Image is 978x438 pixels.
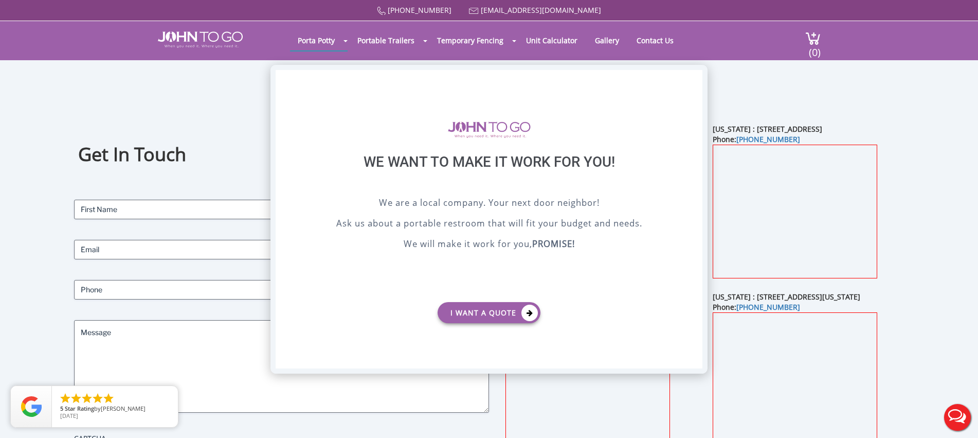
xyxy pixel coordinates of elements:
li:  [81,392,93,405]
a: I want a Quote [438,302,540,323]
span: [DATE] [60,412,78,419]
p: We are a local company. Your next door neighbor! [301,196,677,212]
li:  [70,392,82,405]
p: Ask us about a portable restroom that will fit your budget and needs. [301,217,677,232]
b: PROMISE! [532,238,575,250]
span: [PERSON_NAME] [101,405,146,412]
div: We want to make it work for you! [301,153,677,196]
div: X [686,70,702,87]
img: Review Rating [21,396,42,417]
img: logo of viptogo [448,121,531,138]
span: 5 [60,405,63,412]
li:  [92,392,104,405]
span: by [60,406,170,413]
p: We will make it work for you, [301,237,677,253]
li:  [102,392,115,405]
span: Star Rating [65,405,94,412]
button: Live Chat [937,397,978,438]
li:  [59,392,71,405]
